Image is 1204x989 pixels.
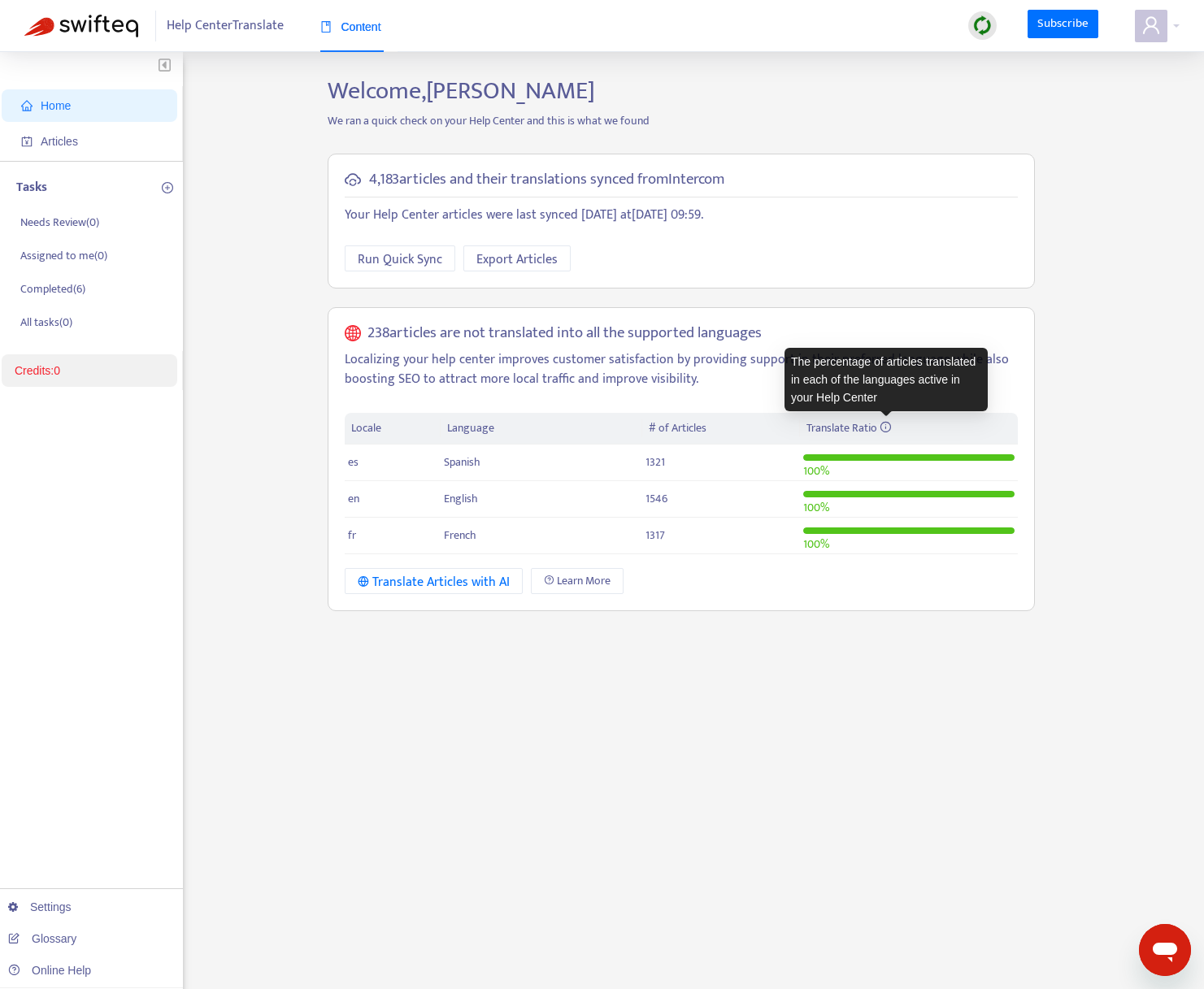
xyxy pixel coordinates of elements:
div: Translate Ratio [806,419,1011,437]
span: 100 % [803,462,829,480]
div: The percentage of articles translated in each of the languages active in your Help Center [785,348,988,411]
span: user [1141,15,1161,35]
span: Export Articles [476,249,558,270]
p: Assigned to me ( 0 ) [20,247,107,264]
p: Localizing your help center improves customer satisfaction by providing support in their preferre... [345,350,1018,389]
p: Completed ( 6 ) [20,280,85,297]
p: Your Help Center articles were last synced [DATE] at [DATE] 09:59 . [345,206,1018,225]
span: French [444,526,476,544]
th: Locale [345,413,441,445]
div: Translate Articles with AI [358,572,510,592]
span: es [348,453,359,471]
iframe: Button to launch messaging window, conversation in progress [1139,924,1191,976]
h5: 4,183 articles and their translations synced from Intercom [369,171,724,189]
span: Run Quick Sync [358,249,442,270]
span: Content [320,20,381,33]
p: Needs Review ( 0 ) [20,214,99,231]
span: English [444,489,478,508]
a: Settings [8,900,72,913]
h5: 238 articles are not translated into all the supported languages [367,324,762,343]
a: Subscribe [1028,10,1099,39]
a: Glossary [8,932,76,945]
span: Learn More [557,572,611,590]
span: en [348,489,359,508]
span: 1321 [645,453,665,471]
span: Welcome, [PERSON_NAME] [328,71,595,111]
span: home [21,100,33,111]
img: sync.dc5367851b00ba804db3.png [972,15,993,36]
p: All tasks ( 0 ) [20,314,72,331]
span: Spanish [444,453,480,471]
span: plus-circle [162,182,173,193]
span: book [320,21,332,33]
a: Learn More [531,568,624,594]
button: Translate Articles with AI [345,568,523,594]
span: Home [41,99,71,112]
img: Swifteq [24,15,138,37]
span: Help Center Translate [167,11,284,41]
span: 1546 [645,489,667,508]
th: Language [441,413,642,445]
span: cloud-sync [345,171,361,188]
span: Articles [41,135,78,148]
button: Export Articles [463,245,571,271]
a: Credits:0 [15,364,60,377]
p: Tasks [16,178,47,197]
th: # of Articles [642,413,799,445]
span: 1317 [645,526,665,544]
span: 100 % [803,498,829,517]
span: 100 % [803,535,829,553]
span: account-book [21,136,33,147]
span: global [345,324,361,343]
button: Run Quick Sync [345,245,455,271]
a: Online Help [8,964,91,977]
span: fr [348,526,356,544]
p: We ran a quick check on your Help Center and this is what we found [315,112,1047,129]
